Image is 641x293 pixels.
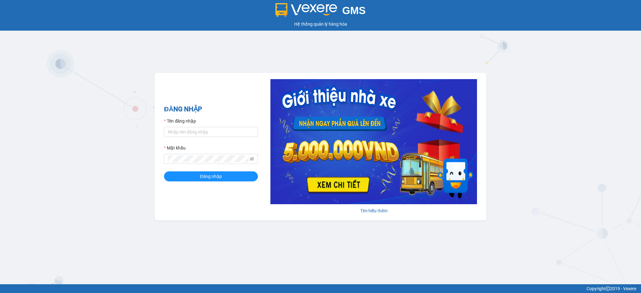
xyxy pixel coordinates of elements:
div: Copyright 2019 - Vexere [5,285,636,292]
button: Đăng nhập [164,171,258,181]
img: logo 2 [275,3,337,17]
h2: ĐĂNG NHẬP [164,104,258,114]
input: Tên đăng nhập [164,127,258,137]
div: Tìm hiểu thêm [270,207,477,214]
span: copyright [606,286,610,291]
span: Đăng nhập [200,173,222,180]
div: Hệ thống quản lý hàng hóa [2,21,639,28]
input: Mật khẩu [168,155,249,162]
span: GMS [342,5,366,16]
a: GMS [275,9,366,14]
img: banner-0 [270,79,477,204]
label: Tên đăng nhập [164,118,196,124]
label: Mật khẩu [164,144,186,151]
span: eye-invisible [250,157,254,161]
